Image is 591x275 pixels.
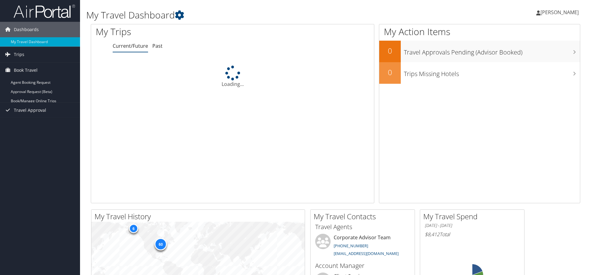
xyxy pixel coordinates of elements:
[312,234,413,259] li: Corporate Advisor Team
[425,231,520,238] h6: Total
[334,251,399,256] a: [EMAIL_ADDRESS][DOMAIN_NAME]
[14,4,75,18] img: airportal-logo.png
[94,211,305,222] h2: My Travel History
[152,42,163,49] a: Past
[404,45,580,57] h3: Travel Approvals Pending (Advisor Booked)
[536,3,585,22] a: [PERSON_NAME]
[379,25,580,38] h1: My Action Items
[113,42,148,49] a: Current/Future
[425,223,520,228] h6: [DATE] - [DATE]
[315,261,410,270] h3: Account Manager
[423,211,524,222] h2: My Travel Spend
[334,243,368,249] a: [PHONE_NUMBER]
[314,211,415,222] h2: My Travel Contacts
[155,238,167,250] div: 60
[379,67,401,78] h2: 0
[96,25,251,38] h1: My Trips
[425,231,440,238] span: $8,412
[379,41,580,62] a: 0Travel Approvals Pending (Advisor Booked)
[541,9,579,16] span: [PERSON_NAME]
[14,103,46,118] span: Travel Approval
[91,66,374,88] div: Loading...
[14,47,24,62] span: Trips
[379,46,401,56] h2: 0
[14,63,38,78] span: Book Travel
[86,9,419,22] h1: My Travel Dashboard
[379,62,580,84] a: 0Trips Missing Hotels
[129,224,138,233] div: 6
[14,22,39,37] span: Dashboards
[315,223,410,231] h3: Travel Agents
[404,67,580,78] h3: Trips Missing Hotels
